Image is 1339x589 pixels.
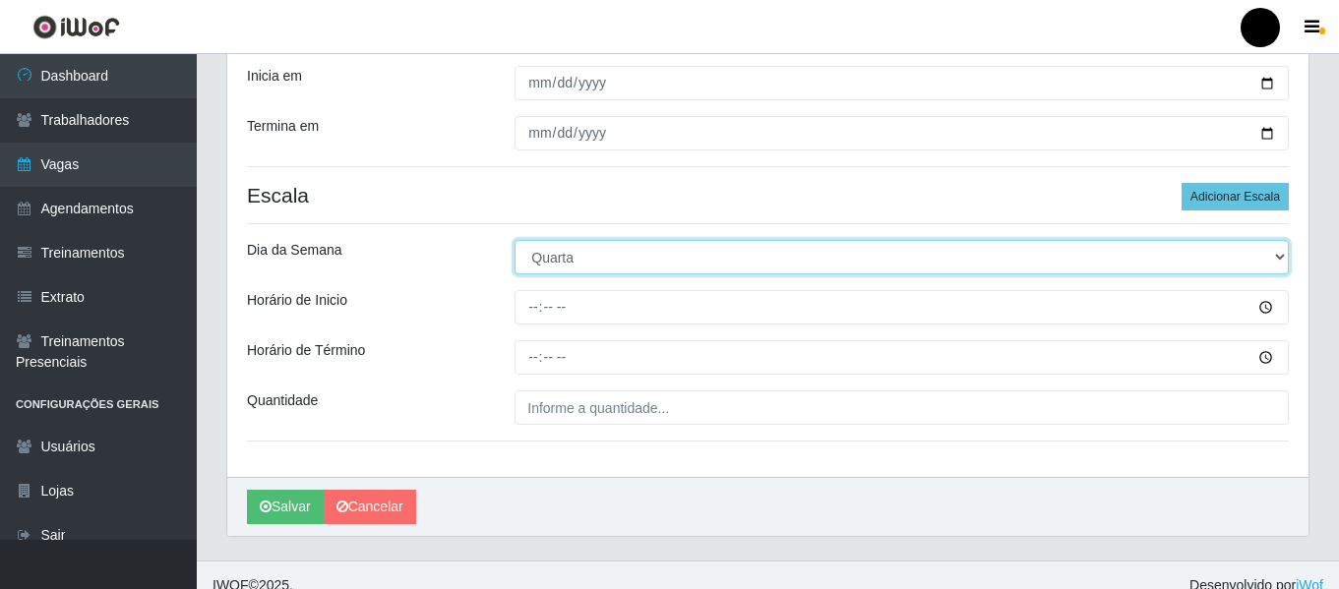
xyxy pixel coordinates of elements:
button: Adicionar Escala [1182,183,1289,210]
input: 00:00 [515,290,1289,324]
img: CoreUI Logo [32,15,120,39]
label: Termina em [247,116,319,137]
button: Salvar [247,490,324,524]
label: Horário de Término [247,340,365,361]
h4: Escala [247,183,1289,207]
label: Dia da Semana [247,240,342,261]
label: Quantidade [247,390,318,411]
label: Inicia em [247,66,302,87]
a: Cancelar [324,490,416,524]
label: Horário de Inicio [247,290,347,311]
input: Informe a quantidade... [515,390,1289,425]
input: 00:00 [515,340,1289,375]
input: 00/00/0000 [515,116,1289,150]
input: 00/00/0000 [515,66,1289,100]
